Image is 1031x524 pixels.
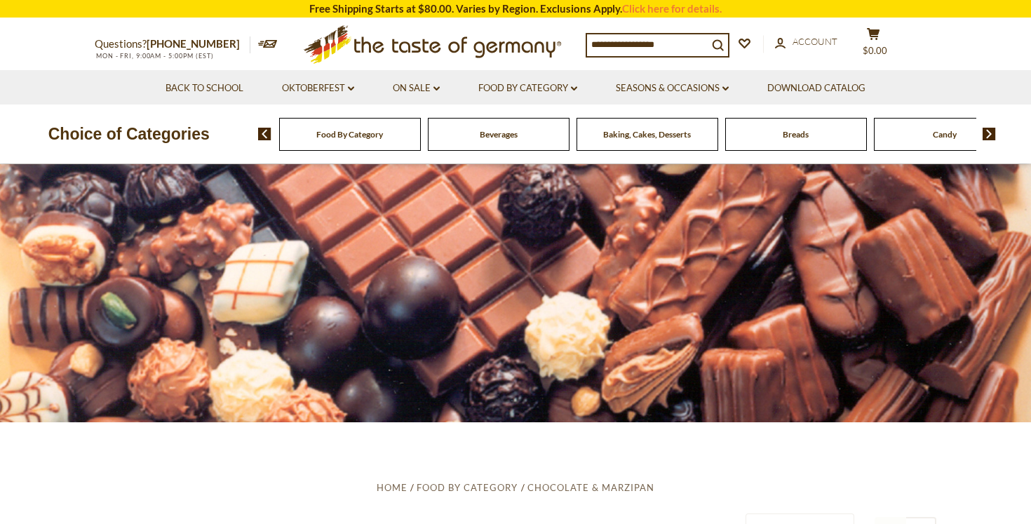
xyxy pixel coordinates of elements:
[527,482,654,493] a: Chocolate & Marzipan
[863,45,887,56] span: $0.00
[783,129,809,140] a: Breads
[603,129,691,140] a: Baking, Cakes, Desserts
[95,52,214,60] span: MON - FRI, 9:00AM - 5:00PM (EST)
[147,37,240,50] a: [PHONE_NUMBER]
[258,128,271,140] img: previous arrow
[480,129,518,140] a: Beverages
[478,81,577,96] a: Food By Category
[417,482,518,493] a: Food By Category
[983,128,996,140] img: next arrow
[316,129,383,140] a: Food By Category
[775,34,837,50] a: Account
[933,129,957,140] a: Candy
[95,35,250,53] p: Questions?
[166,81,243,96] a: Back to School
[616,81,729,96] a: Seasons & Occasions
[767,81,865,96] a: Download Catalog
[377,482,407,493] a: Home
[393,81,440,96] a: On Sale
[793,36,837,47] span: Account
[852,27,894,62] button: $0.00
[622,2,722,15] a: Click here for details.
[282,81,354,96] a: Oktoberfest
